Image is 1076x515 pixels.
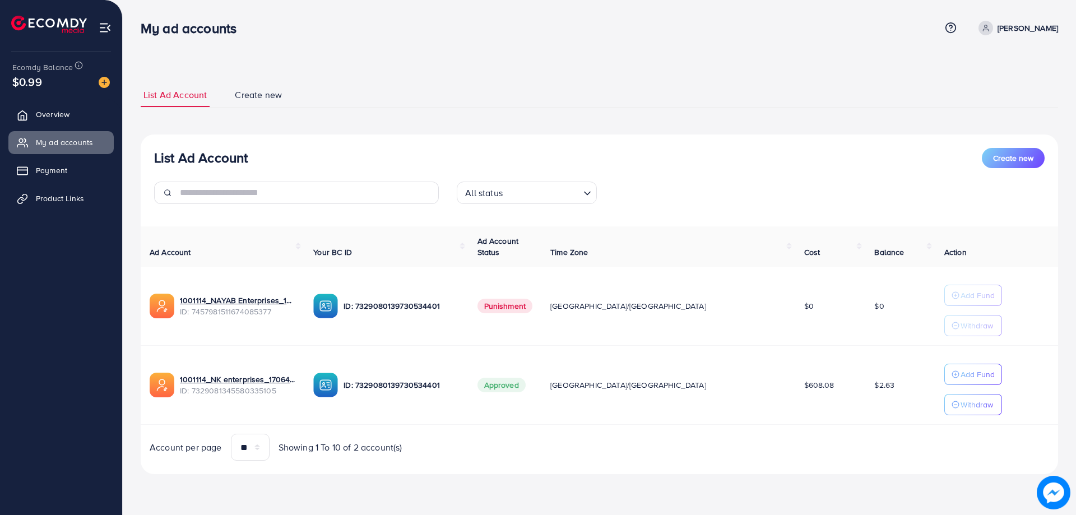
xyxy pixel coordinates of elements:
span: Payment [36,165,67,176]
p: [PERSON_NAME] [998,21,1058,35]
p: Add Fund [961,289,995,302]
span: Ecomdy Balance [12,62,73,73]
p: Withdraw [961,398,993,411]
span: Create new [235,89,282,101]
span: Action [944,247,967,258]
span: Balance [874,247,904,258]
span: List Ad Account [143,89,207,101]
button: Withdraw [944,394,1002,415]
img: image [1037,476,1070,509]
a: 1001114_NK enterprises_1706434741964 [180,374,295,385]
p: ID: 7329080139730534401 [344,378,459,392]
img: ic-ads-acc.e4c84228.svg [150,294,174,318]
img: image [99,77,110,88]
a: Product Links [8,187,114,210]
span: Time Zone [550,247,588,258]
img: logo [11,16,87,33]
button: Add Fund [944,285,1002,306]
span: Product Links [36,193,84,204]
span: $0 [804,300,814,312]
a: [PERSON_NAME] [974,21,1058,35]
span: Your BC ID [313,247,352,258]
img: menu [99,21,112,34]
span: $2.63 [874,379,894,391]
a: 1001114_NAYAB Enterprises_1736446647255 [180,295,295,306]
img: ic-ads-acc.e4c84228.svg [150,373,174,397]
span: Create new [993,152,1033,164]
div: <span class='underline'>1001114_NAYAB Enterprises_1736446647255</span></br>7457981511674085377 [180,295,295,318]
p: Add Fund [961,368,995,381]
img: ic-ba-acc.ded83a64.svg [313,373,338,397]
button: Withdraw [944,315,1002,336]
span: All status [463,185,505,201]
a: My ad accounts [8,131,114,154]
span: Ad Account Status [477,235,519,258]
span: Overview [36,109,69,120]
span: Punishment [477,299,533,313]
input: Search for option [506,183,579,201]
span: ID: 7457981511674085377 [180,306,295,317]
h3: My ad accounts [141,20,245,36]
span: [GEOGRAPHIC_DATA]/[GEOGRAPHIC_DATA] [550,300,706,312]
h3: List Ad Account [154,150,248,166]
span: Ad Account [150,247,191,258]
div: Search for option [457,182,597,204]
span: $0.99 [12,73,42,90]
span: Cost [804,247,820,258]
div: <span class='underline'>1001114_NK enterprises_1706434741964</span></br>7329081345580335105 [180,374,295,397]
button: Add Fund [944,364,1002,385]
a: Payment [8,159,114,182]
a: Overview [8,103,114,126]
p: ID: 7329080139730534401 [344,299,459,313]
span: Approved [477,378,526,392]
p: Withdraw [961,319,993,332]
span: [GEOGRAPHIC_DATA]/[GEOGRAPHIC_DATA] [550,379,706,391]
span: $0 [874,300,884,312]
img: ic-ba-acc.ded83a64.svg [313,294,338,318]
span: Account per page [150,441,222,454]
span: ID: 7329081345580335105 [180,385,295,396]
span: $608.08 [804,379,834,391]
span: Showing 1 To 10 of 2 account(s) [279,441,402,454]
button: Create new [982,148,1045,168]
span: My ad accounts [36,137,93,148]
